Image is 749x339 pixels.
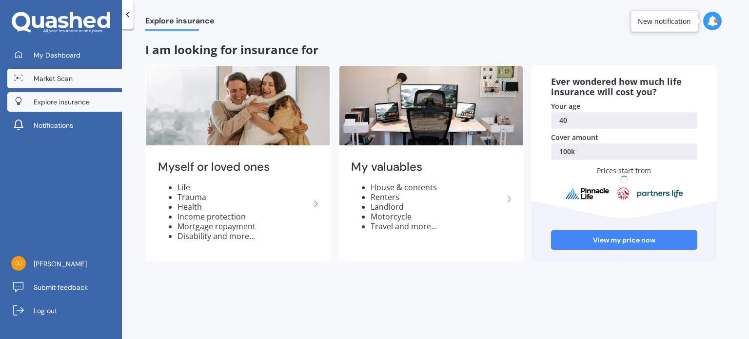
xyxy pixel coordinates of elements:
li: Income protection [177,212,310,221]
a: 100k [551,143,697,160]
span: Explore insurance [34,97,90,107]
img: pinnacle [565,187,610,200]
li: Motorcycle [371,212,503,221]
span: Explore insurance [145,16,215,29]
div: Cover amount [551,133,697,142]
a: [PERSON_NAME] [7,254,122,274]
img: partnersLife [637,189,684,198]
span: [PERSON_NAME] [34,259,87,269]
li: Mortgage repayment [177,221,310,231]
div: Prices start from [561,166,688,192]
img: 7007f21bc8e6178d87ea8977da1eec74 [11,256,26,271]
div: Your age [551,101,697,111]
span: Log out [34,306,57,316]
a: 40 [551,112,697,129]
img: Myself or loved ones [146,66,330,145]
span: My Dashboard [34,50,80,60]
h2: Myself or loved ones [158,160,310,175]
li: Disability and more... [177,231,310,241]
a: Notifications [7,116,122,135]
li: House & contents [371,182,503,192]
img: aia [617,187,629,200]
li: Life [177,182,310,192]
img: My valuables [339,66,523,145]
li: Renters [371,192,503,202]
a: My Dashboard [7,45,122,65]
li: Health [177,202,310,212]
span: Submit feedback [34,282,88,292]
a: Market Scan [7,69,122,88]
a: Submit feedback [7,278,122,297]
li: Landlord [371,202,503,212]
li: Trauma [177,192,310,202]
div: Ever wondered how much life insurance will cost you? [551,77,697,98]
span: Market Scan [34,74,73,83]
span: Notifications [34,120,73,130]
span: I am looking for insurance for [145,41,318,58]
a: View my price now [551,230,697,250]
h2: My valuables [351,160,503,175]
div: New notification [638,16,691,26]
a: Log out [7,301,122,320]
li: Travel and more... [371,221,503,231]
a: Explore insurance [7,92,122,112]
